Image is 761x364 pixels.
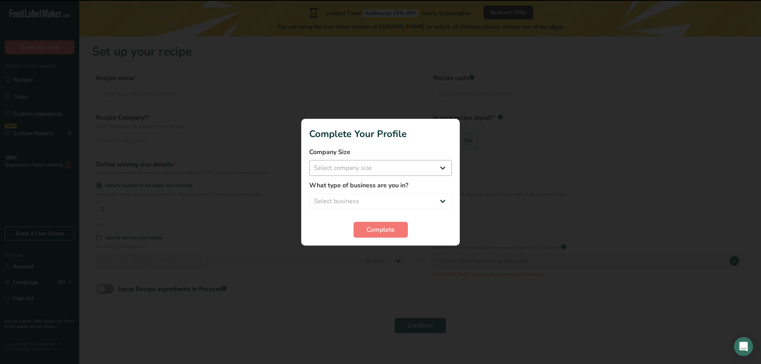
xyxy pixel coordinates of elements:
button: Complete [354,222,408,238]
span: Complete [367,225,395,234]
label: Company Size [309,147,452,157]
h1: Complete Your Profile [309,127,452,141]
div: Open Intercom Messenger [734,337,753,356]
label: What type of business are you in? [309,181,452,190]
